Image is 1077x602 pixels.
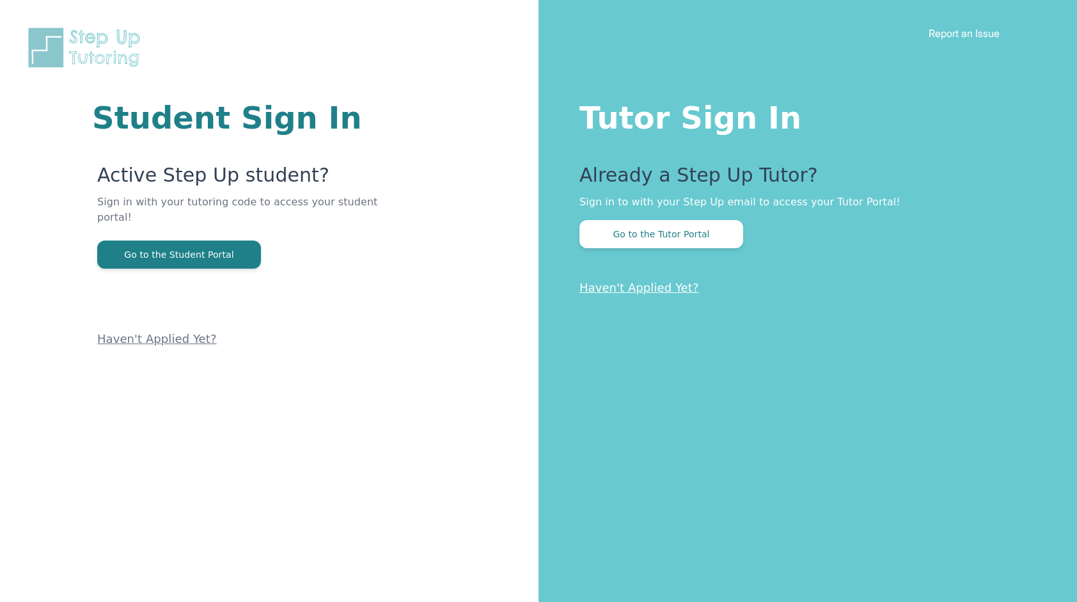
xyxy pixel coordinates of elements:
a: Go to the Tutor Portal [579,228,743,240]
p: Active Step Up student? [97,164,385,194]
a: Report an Issue [929,27,1000,40]
a: Haven't Applied Yet? [579,281,699,294]
a: Go to the Student Portal [97,248,261,260]
p: Sign in with your tutoring code to access your student portal! [97,194,385,241]
a: Haven't Applied Yet? [97,332,217,345]
p: Already a Step Up Tutor? [579,164,1026,194]
button: Go to the Tutor Portal [579,220,743,248]
button: Go to the Student Portal [97,241,261,269]
img: Step Up Tutoring horizontal logo [26,26,148,70]
h1: Tutor Sign In [579,97,1026,133]
p: Sign in to with your Step Up email to access your Tutor Portal! [579,194,1026,210]
h1: Student Sign In [92,102,385,133]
